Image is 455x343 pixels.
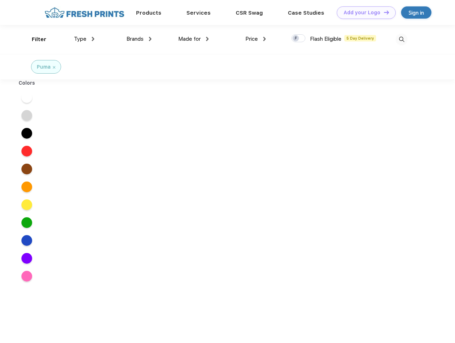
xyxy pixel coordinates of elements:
[396,34,407,45] img: desktop_search.svg
[344,35,376,41] span: 5 Day Delivery
[74,36,86,42] span: Type
[206,37,209,41] img: dropdown.png
[37,63,51,71] div: Puma
[126,36,144,42] span: Brands
[136,10,161,16] a: Products
[344,10,380,16] div: Add your Logo
[310,36,341,42] span: Flash Eligible
[13,79,41,87] div: Colors
[92,37,94,41] img: dropdown.png
[42,6,126,19] img: fo%20logo%202.webp
[401,6,431,19] a: Sign in
[178,36,201,42] span: Made for
[263,37,266,41] img: dropdown.png
[236,10,263,16] a: CSR Swag
[245,36,258,42] span: Price
[384,10,389,14] img: DT
[53,66,55,69] img: filter_cancel.svg
[409,9,424,17] div: Sign in
[149,37,151,41] img: dropdown.png
[32,35,46,44] div: Filter
[186,10,211,16] a: Services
